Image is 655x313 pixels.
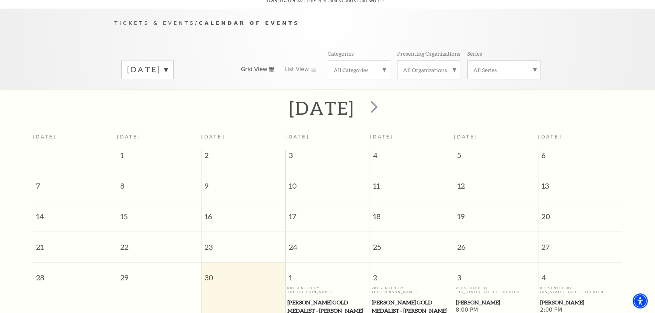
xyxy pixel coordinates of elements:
span: 23 [201,232,285,256]
span: 1 [286,262,370,286]
p: Categories [328,50,354,57]
span: 10 [286,171,370,195]
span: 3 [286,150,370,164]
span: [DATE] [285,134,309,139]
span: 20 [538,201,623,225]
span: [DATE] [454,134,478,139]
span: 3 [454,262,538,286]
span: 7 [33,171,117,195]
span: 15 [117,201,201,225]
span: 27 [538,232,623,256]
span: [DATE] [538,134,562,139]
span: Calendar of Events [199,20,299,26]
span: 5 [454,150,538,164]
span: 14 [33,201,117,225]
span: 9 [201,171,285,195]
span: 2 [370,262,454,286]
span: 12 [454,171,538,195]
span: 19 [454,201,538,225]
span: 25 [370,232,454,256]
span: 30 [201,262,285,286]
span: 13 [538,171,623,195]
p: Presented By [US_STATE] Ballet Theater [456,286,536,294]
span: 11 [370,171,454,195]
span: 21 [33,232,117,256]
p: Series [467,50,482,57]
p: Presented By The [PERSON_NAME] [287,286,368,294]
span: [DATE] [117,134,141,139]
span: 26 [454,232,538,256]
span: 17 [286,201,370,225]
p: Presented By [US_STATE] Ballet Theater [540,286,621,294]
span: Tickets & Events [114,20,195,26]
span: Grid View [241,66,268,73]
span: 4 [370,150,454,164]
th: [DATE] [33,130,117,150]
span: 2 [201,150,285,164]
span: 16 [201,201,285,225]
label: All Categories [334,66,384,74]
span: 6 [538,150,623,164]
a: Peter Pan [540,298,621,307]
a: Peter Pan [456,298,536,307]
span: 4 [538,262,623,286]
span: [PERSON_NAME] [456,298,536,307]
span: List View [284,66,309,73]
p: / [114,19,541,27]
label: All Series [473,66,535,74]
h2: [DATE] [289,97,354,119]
span: [PERSON_NAME] [540,298,620,307]
span: 29 [117,262,201,286]
p: Presenting Organizations [397,50,460,57]
span: [DATE] [370,134,394,139]
label: [DATE] [127,64,168,75]
span: 28 [33,262,117,286]
p: Presented By The [PERSON_NAME] [371,286,452,294]
div: Accessibility Menu [633,293,648,309]
span: 22 [117,232,201,256]
span: 24 [286,232,370,256]
span: 18 [370,201,454,225]
span: [DATE] [201,134,225,139]
label: All Organizations [403,66,455,74]
button: next [361,96,386,120]
span: 1 [117,150,201,164]
span: 8 [117,171,201,195]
